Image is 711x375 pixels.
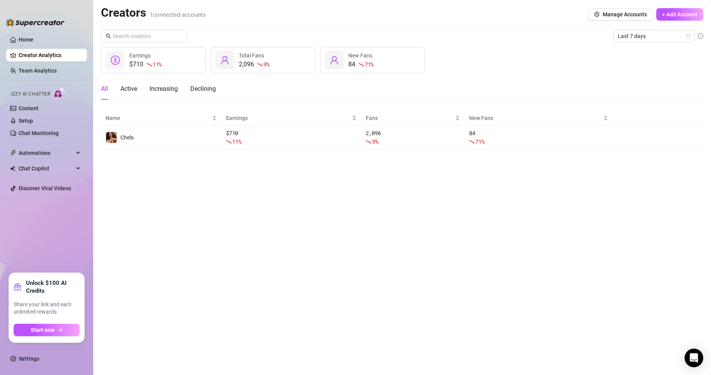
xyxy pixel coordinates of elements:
span: New Fans [469,114,602,122]
div: Open Intercom Messenger [685,349,703,367]
span: fall [226,139,231,144]
img: logo-BBDzfeDw.svg [6,19,64,26]
th: Earnings [221,111,361,126]
span: user [330,56,339,65]
strong: Unlock $100 AI Credits [26,279,80,295]
img: Chat Copilot [10,166,15,171]
span: fall [358,62,364,67]
span: dollar-circle [111,56,120,65]
span: Name [106,114,210,122]
span: + Add Account [662,11,697,17]
span: setting [594,12,600,17]
span: search [106,33,111,39]
input: Search creators [113,32,176,40]
span: 11 % [232,138,241,145]
span: 71 % [475,138,484,145]
span: 9 % [263,61,269,68]
span: 71 % [365,61,374,68]
span: 1 connected accounts [150,11,206,18]
a: Content [19,105,38,111]
a: Team Analytics [19,68,57,74]
div: Active [120,84,137,94]
span: fall [469,139,475,144]
span: Chat Copilot [19,162,74,175]
div: Declining [190,84,216,94]
span: 9 % [372,138,378,145]
div: 84 [469,129,608,146]
h2: Creators [101,5,206,20]
div: All [101,84,108,94]
span: Fans [366,114,454,122]
th: Name [101,111,221,126]
div: 2,096 [366,129,460,146]
button: Start nowarrow-right [14,324,80,336]
a: Settings [19,356,39,362]
span: calendar [686,34,690,38]
a: Creator Analytics [19,49,81,61]
span: gift [14,283,21,291]
th: Fans [361,111,464,126]
span: Share your link and earn unlimited rewards [14,301,80,316]
div: $710 [129,60,162,69]
span: fall [366,139,371,144]
a: Home [19,36,33,43]
span: thunderbolt [10,150,16,156]
span: Last 7 days [618,30,690,42]
div: 84 [348,60,374,69]
a: Discover Viral Videos [19,185,71,191]
span: user [220,56,229,65]
a: Setup [19,118,33,124]
span: Earnings [226,114,350,122]
div: $ 710 [226,129,356,146]
button: + Add Account [656,8,703,21]
a: Chat Monitoring [19,130,59,136]
div: Increasing [150,84,178,94]
span: fall [146,62,152,67]
span: Chels [120,134,134,141]
span: Izzy AI Chatter [11,90,50,98]
span: Total Fans [239,52,264,59]
img: Chels [106,132,117,143]
span: Automations [19,147,74,159]
span: New Fans [348,52,372,59]
span: Earnings [129,52,151,59]
span: info-circle [698,33,703,39]
span: 11 % [153,61,162,68]
div: 2,096 [239,60,269,69]
span: arrow-right [57,327,63,333]
th: New Fans [464,111,613,126]
button: Manage Accounts [588,8,653,21]
img: AI Chatter [53,87,65,99]
span: fall [257,62,262,67]
span: Manage Accounts [603,11,647,17]
span: Start now [31,327,54,333]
